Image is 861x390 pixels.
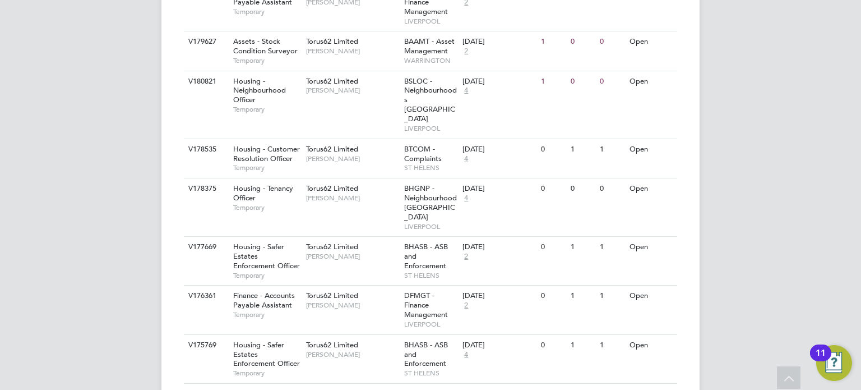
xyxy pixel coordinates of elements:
[568,71,597,92] div: 0
[404,242,448,270] span: BHASB - ASB and Enforcement
[404,183,457,222] span: BHGNP - Neighbourhood [GEOGRAPHIC_DATA]
[568,286,597,306] div: 1
[462,145,535,154] div: [DATE]
[233,271,300,280] span: Temporary
[404,369,457,378] span: ST HELENS
[404,320,457,329] span: LIVERPOOL
[306,350,399,359] span: [PERSON_NAME]
[816,345,852,381] button: Open Resource Center, 11 new notifications
[306,291,358,300] span: Torus62 Limited
[233,7,300,16] span: Temporary
[462,86,470,95] span: 4
[233,144,300,163] span: Housing - Customer Resolution Officer
[186,237,225,258] div: V177669
[627,31,675,52] div: Open
[462,301,470,310] span: 2
[568,237,597,258] div: 1
[306,36,358,46] span: Torus62 Limited
[306,183,358,193] span: Torus62 Limited
[306,340,358,350] span: Torus62 Limited
[568,31,597,52] div: 0
[233,242,300,270] span: Housing - Safer Estates Enforcement Officer
[538,71,567,92] div: 1
[627,237,675,258] div: Open
[404,144,442,163] span: BTCOM - Complaints
[233,203,300,212] span: Temporary
[404,163,457,172] span: ST HELENS
[233,369,300,378] span: Temporary
[538,335,567,356] div: 0
[306,47,399,56] span: [PERSON_NAME]
[462,194,470,203] span: 4
[597,178,626,199] div: 0
[462,341,535,350] div: [DATE]
[233,56,300,65] span: Temporary
[597,237,626,258] div: 1
[462,350,470,360] span: 4
[538,237,567,258] div: 0
[816,353,826,368] div: 11
[462,47,470,56] span: 2
[597,31,626,52] div: 0
[538,178,567,199] div: 0
[404,17,457,26] span: LIVERPOOL
[233,36,298,56] span: Assets - Stock Condition Surveyor
[462,252,470,261] span: 2
[186,286,225,306] div: V176361
[404,76,457,124] span: BSLOC - Neighbourhoods [GEOGRAPHIC_DATA]
[597,286,626,306] div: 1
[233,76,286,105] span: Housing - Neighbourhood Officer
[404,56,457,65] span: WARRINGTON
[597,335,626,356] div: 1
[233,163,300,172] span: Temporary
[404,340,448,369] span: BHASB - ASB and Enforcement
[186,335,225,356] div: V175769
[627,178,675,199] div: Open
[306,144,358,154] span: Torus62 Limited
[186,139,225,160] div: V178535
[627,139,675,160] div: Open
[306,154,399,163] span: [PERSON_NAME]
[462,77,535,86] div: [DATE]
[306,76,358,86] span: Torus62 Limited
[233,310,300,319] span: Temporary
[538,286,567,306] div: 0
[597,139,626,160] div: 1
[404,36,455,56] span: BAAMT - Asset Management
[462,291,535,301] div: [DATE]
[306,242,358,251] span: Torus62 Limited
[462,37,535,47] div: [DATE]
[306,194,399,203] span: [PERSON_NAME]
[233,291,295,310] span: Finance - Accounts Payable Assistant
[404,222,457,231] span: LIVERPOOL
[233,105,300,114] span: Temporary
[186,71,225,92] div: V180821
[597,71,626,92] div: 0
[462,154,470,164] span: 4
[306,86,399,95] span: [PERSON_NAME]
[186,178,225,199] div: V178375
[233,340,300,369] span: Housing - Safer Estates Enforcement Officer
[568,178,597,199] div: 0
[538,31,567,52] div: 1
[627,71,675,92] div: Open
[568,335,597,356] div: 1
[186,31,225,52] div: V179627
[627,286,675,306] div: Open
[306,301,399,310] span: [PERSON_NAME]
[404,291,448,319] span: DFMGT - Finance Management
[568,139,597,160] div: 1
[233,183,293,203] span: Housing - Tenancy Officer
[306,252,399,261] span: [PERSON_NAME]
[462,242,535,252] div: [DATE]
[462,184,535,194] div: [DATE]
[404,271,457,280] span: ST HELENS
[404,124,457,133] span: LIVERPOOL
[538,139,567,160] div: 0
[627,335,675,356] div: Open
